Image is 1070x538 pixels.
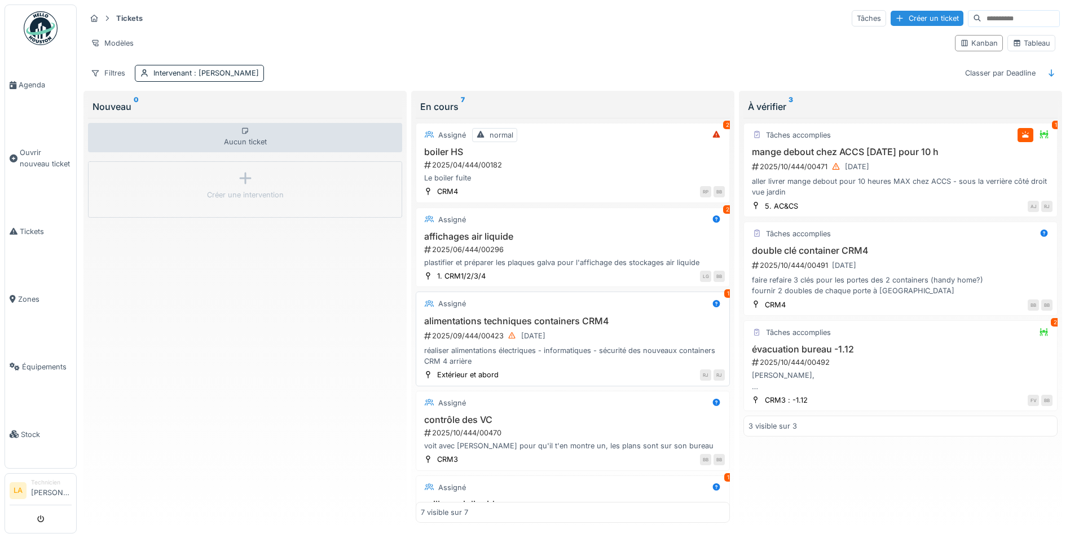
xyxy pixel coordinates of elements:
[1041,395,1053,406] div: BB
[437,369,499,380] div: Extérieur et abord
[437,454,458,465] div: CRM3
[852,10,886,27] div: Tâches
[748,370,1053,391] div: [PERSON_NAME], Pourrais-tu faire monter la caisse aux archives comptas et reprendre la table dont...
[748,147,1053,157] h3: mange debout chez ACCS [DATE] pour 10 h
[845,161,869,172] div: [DATE]
[700,271,711,282] div: LG
[21,429,72,440] span: Stock
[10,482,27,499] li: LA
[423,160,725,170] div: 2025/04/444/00182
[714,454,725,465] div: BB
[421,231,725,242] h3: affichages air liquide
[438,482,466,493] div: Assigné
[421,440,725,451] div: voit avec [PERSON_NAME] pour qu'il t'en montre un, les plans sont sur son bureau
[207,189,284,200] div: Créer une intervention
[700,369,711,381] div: RJ
[438,298,466,309] div: Assigné
[960,38,998,48] div: Kanban
[714,186,725,197] div: BB
[766,130,831,140] div: Tâches accomplies
[24,11,58,45] img: Badge_color-CXgf-gQk.svg
[789,100,793,113] sup: 3
[723,205,732,214] div: 2
[437,186,458,197] div: CRM4
[723,121,732,129] div: 2
[490,130,513,140] div: normal
[748,245,1053,256] h3: double clé container CRM4
[421,147,725,157] h3: boiler HS
[421,173,725,183] div: Le boiler fuite
[421,257,725,268] div: plastifier et préparer les plaques galva pour l'affichage des stockages air liquide
[748,176,1053,197] div: aller livrer mange debout pour 10 heures MAX chez ACCS - sous la verrière côté droit vue jardin
[5,333,76,400] a: Équipements
[112,13,147,24] strong: Tickets
[22,361,72,372] span: Équipements
[423,427,725,438] div: 2025/10/444/00470
[1051,318,1060,327] div: 2
[751,357,1053,368] div: 2025/10/444/00492
[20,147,72,169] span: Ouvrir nouveau ticket
[751,258,1053,272] div: 2025/10/444/00491
[1041,299,1053,311] div: BB
[1028,395,1039,406] div: FV
[10,478,72,505] a: LA Technicien[PERSON_NAME]
[421,507,468,518] div: 7 visible sur 7
[1028,299,1039,311] div: BB
[88,123,402,152] div: Aucun ticket
[700,186,711,197] div: RP
[1041,201,1053,212] div: RJ
[421,316,725,327] h3: alimentations techniques containers CRM4
[5,400,76,468] a: Stock
[93,100,398,113] div: Nouveau
[1052,121,1060,129] div: 1
[766,228,831,239] div: Tâches accomplies
[748,275,1053,296] div: faire refaire 3 clés pour les portes des 2 containers (handy home?) fournir 2 doubles de chaque p...
[714,369,725,381] div: RJ
[31,478,72,487] div: Technicien
[421,414,725,425] h3: contrôle des VC
[1012,38,1050,48] div: Tableau
[765,395,808,405] div: CRM3 : -1.12
[5,51,76,119] a: Agenda
[31,478,72,502] li: [PERSON_NAME]
[724,289,732,298] div: 1
[766,327,831,338] div: Tâches accomplies
[748,100,1053,113] div: À vérifier
[960,65,1041,81] div: Classer par Deadline
[18,294,72,305] span: Zones
[5,197,76,265] a: Tickets
[724,473,732,482] div: 1
[20,226,72,237] span: Tickets
[19,80,72,90] span: Agenda
[153,68,259,78] div: Intervenant
[437,271,486,281] div: 1. CRM1/2/3/4
[438,214,466,225] div: Assigné
[765,299,786,310] div: CRM4
[421,345,725,367] div: réaliser alimentations électriques - informatiques - sécurité des nouveaux containers CRM 4 arrière
[751,160,1053,174] div: 2025/10/444/00471
[438,398,466,408] div: Assigné
[438,130,466,140] div: Assigné
[423,244,725,255] div: 2025/06/444/00296
[748,421,797,431] div: 3 visible sur 3
[700,454,711,465] div: BB
[421,499,725,510] h3: grillage air liquide
[521,330,545,341] div: [DATE]
[765,201,798,211] div: 5. AC&CS
[423,329,725,343] div: 2025/09/444/00423
[748,344,1053,355] h3: évacuation bureau -1.12
[891,11,963,26] div: Créer un ticket
[5,119,76,197] a: Ouvrir nouveau ticket
[461,100,465,113] sup: 7
[86,65,130,81] div: Filtres
[134,100,139,113] sup: 0
[832,260,856,271] div: [DATE]
[420,100,725,113] div: En cours
[1028,201,1039,212] div: AJ
[5,265,76,333] a: Zones
[192,69,259,77] span: : [PERSON_NAME]
[86,35,139,51] div: Modèles
[714,271,725,282] div: BB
